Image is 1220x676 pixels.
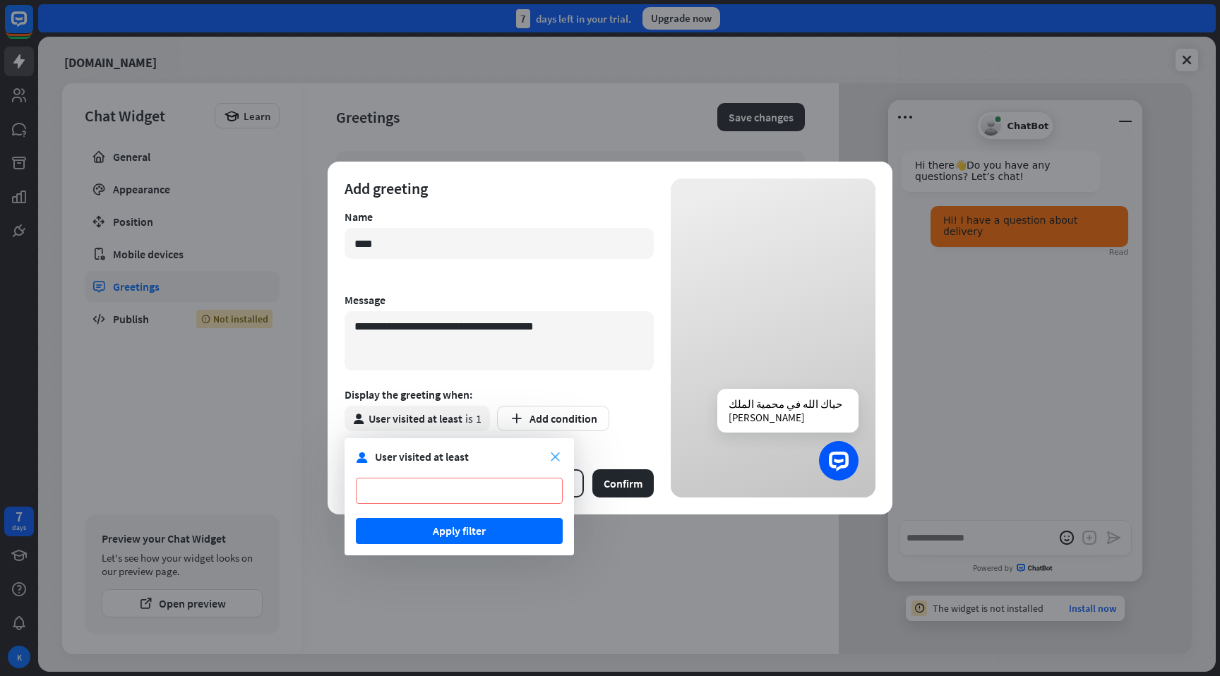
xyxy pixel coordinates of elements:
[345,293,654,307] div: Message
[345,387,654,402] div: Display the greeting when:
[345,179,654,198] div: Add greeting
[592,469,654,497] button: Confirm
[717,389,859,433] div: حياك الله في محمية الملك [PERSON_NAME]
[375,449,469,464] span: User visited at least
[369,411,462,425] span: User visited at least
[551,452,560,461] i: close
[476,411,482,425] span: 1
[356,518,563,544] button: Apply filter
[353,414,364,424] i: user
[465,411,473,425] span: is
[11,6,54,48] button: Open LiveChat chat widget
[497,406,609,431] button: Add condition
[356,452,368,463] i: user
[345,210,654,224] div: Name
